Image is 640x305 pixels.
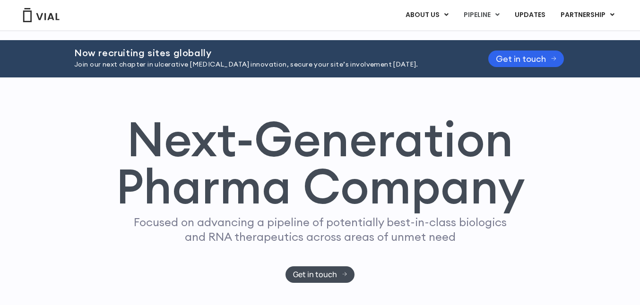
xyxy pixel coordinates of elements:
h2: Now recruiting sites globally [74,48,465,58]
h1: Next-Generation Pharma Company [115,115,525,211]
a: Get in touch [285,266,355,283]
p: Join our next chapter in ulcerative [MEDICAL_DATA] innovation, secure your site’s involvement [DA... [74,59,465,70]
a: PIPELINEMenu Toggle [456,7,507,23]
span: Get in touch [293,271,337,278]
img: Vial Logo [22,8,60,22]
a: Get in touch [488,51,564,67]
a: UPDATES [507,7,553,23]
p: Focused on advancing a pipeline of potentially best-in-class biologics and RNA therapeutics acros... [130,215,510,244]
span: Get in touch [496,55,546,62]
a: ABOUT USMenu Toggle [398,7,456,23]
a: PARTNERSHIPMenu Toggle [553,7,622,23]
